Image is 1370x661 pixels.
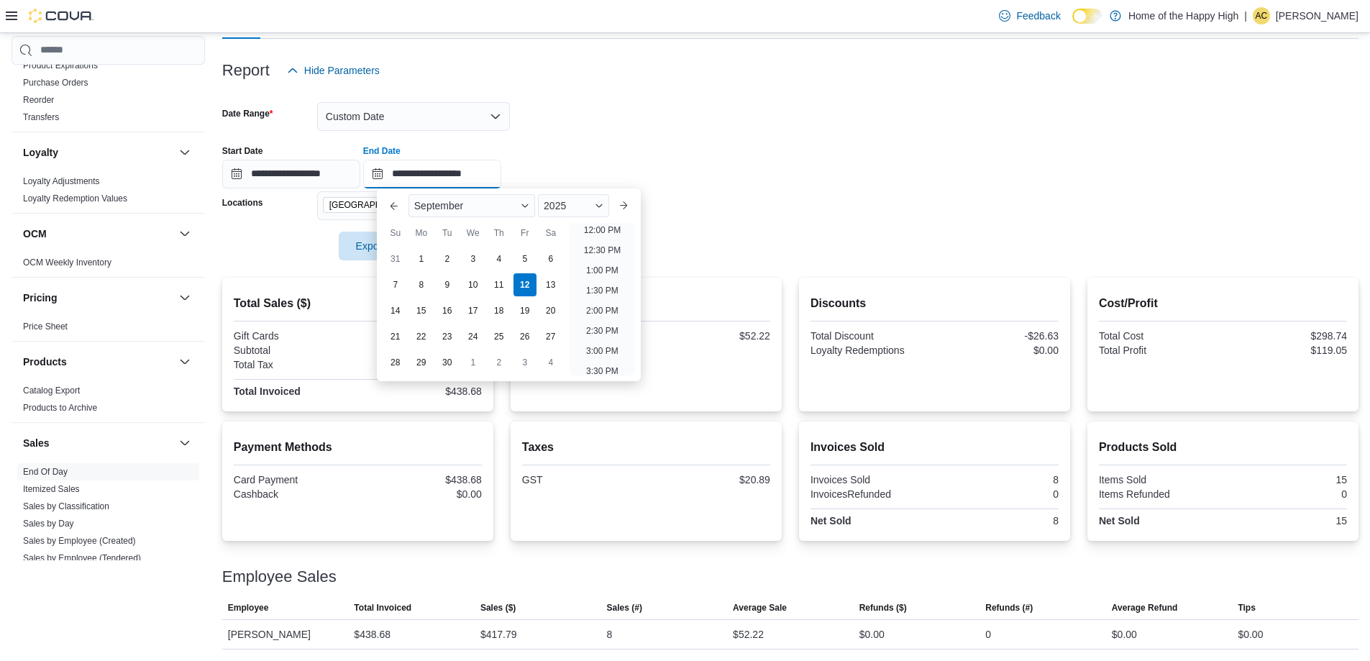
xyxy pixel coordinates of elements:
[23,77,88,88] span: Purchase Orders
[23,193,127,204] a: Loyalty Redemption Values
[234,488,355,500] div: Cashback
[323,197,460,213] span: Sherwood Park - Wye Road - Fire & Flower
[363,160,501,188] input: Press the down key to enter a popover containing a calendar. Press the escape key to close the po...
[384,299,407,322] div: day-14
[347,232,411,260] span: Export
[23,519,74,529] a: Sales by Day
[462,299,485,322] div: day-17
[539,325,562,348] div: day-27
[23,385,80,396] span: Catalog Export
[234,330,355,342] div: Gift Cards
[436,273,459,296] div: day-9
[23,483,80,495] span: Itemized Sales
[23,386,80,396] a: Catalog Export
[522,474,644,486] div: GST
[23,257,111,268] span: OCM Weekly Inventory
[1016,9,1060,23] span: Feedback
[234,439,482,456] h2: Payment Methods
[1099,488,1220,500] div: Items Refunded
[513,351,536,374] div: day-3
[23,501,109,512] span: Sales by Classification
[1238,626,1263,643] div: $0.00
[488,351,511,374] div: day-2
[384,351,407,374] div: day-28
[612,194,635,217] button: Next month
[12,382,205,422] div: Products
[234,359,355,370] div: Total Tax
[1099,474,1220,486] div: Items Sold
[23,112,59,122] a: Transfers
[339,232,419,260] button: Export
[462,325,485,348] div: day-24
[23,227,173,241] button: OCM
[513,222,536,245] div: Fr
[538,194,609,217] div: Button. Open the year selector. 2025 is currently selected.
[1238,602,1255,614] span: Tips
[222,145,263,157] label: Start Date
[1244,7,1247,24] p: |
[23,467,68,477] a: End Of Day
[408,194,535,217] div: Button. Open the month selector. September is currently selected.
[23,95,54,105] a: Reorder
[29,9,93,23] img: Cova
[580,322,624,339] li: 2:30 PM
[1099,345,1220,356] div: Total Profit
[488,325,511,348] div: day-25
[23,291,173,305] button: Pricing
[544,200,566,211] span: 2025
[1128,7,1238,24] p: Home of the Happy High
[410,273,433,296] div: day-8
[580,342,624,360] li: 3:00 PM
[354,626,391,643] div: $438.68
[228,602,269,614] span: Employee
[23,355,67,369] h3: Products
[12,173,205,213] div: Loyalty
[23,536,136,546] a: Sales by Employee (Created)
[937,474,1059,486] div: 8
[436,325,459,348] div: day-23
[360,359,482,370] div: $20.89
[539,222,562,245] div: Sa
[436,222,459,245] div: Tu
[1225,488,1347,500] div: 0
[993,1,1066,30] a: Feedback
[23,257,111,268] a: OCM Weekly Inventory
[480,626,517,643] div: $417.79
[23,403,97,413] a: Products to Archive
[937,515,1059,526] div: 8
[360,386,482,397] div: $438.68
[1256,7,1268,24] span: AC
[383,194,406,217] button: Previous Month
[410,351,433,374] div: day-29
[436,299,459,322] div: day-16
[570,223,635,375] ul: Time
[384,222,407,245] div: Su
[234,386,301,397] strong: Total Invoiced
[985,626,991,643] div: 0
[222,197,263,209] label: Locations
[222,620,349,649] div: [PERSON_NAME]
[23,176,100,186] a: Loyalty Adjustments
[384,325,407,348] div: day-21
[222,568,337,585] h3: Employee Sales
[937,488,1059,500] div: 0
[384,247,407,270] div: day-31
[1072,9,1102,24] input: Dark Mode
[733,602,787,614] span: Average Sale
[176,353,193,370] button: Products
[580,363,624,380] li: 3:30 PM
[383,246,564,375] div: September, 2025
[539,299,562,322] div: day-20
[810,515,851,526] strong: Net Sold
[480,602,516,614] span: Sales ($)
[810,345,932,356] div: Loyalty Redemptions
[222,62,270,79] h3: Report
[12,254,205,277] div: OCM
[23,552,141,564] span: Sales by Employee (Tendered)
[488,299,511,322] div: day-18
[513,299,536,322] div: day-19
[23,78,88,88] a: Purchase Orders
[488,273,511,296] div: day-11
[810,474,932,486] div: Invoices Sold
